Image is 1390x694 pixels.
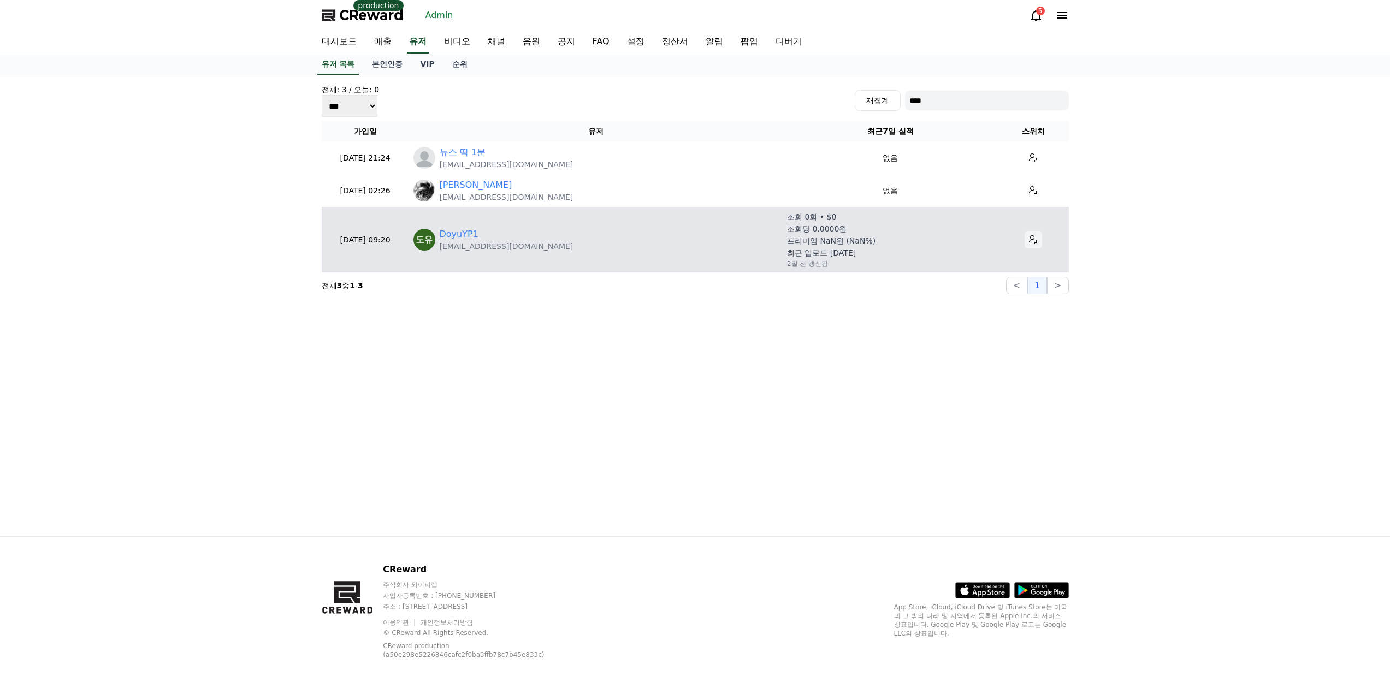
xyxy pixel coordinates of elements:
[383,591,575,600] p: 사업자등록번호 : [PHONE_NUMBER]
[407,31,429,54] a: 유저
[435,31,479,54] a: 비디오
[653,31,697,54] a: 정산서
[141,346,210,373] a: Settings
[787,259,828,268] p: 2일 전 갱신됨
[28,363,47,371] span: Home
[787,223,847,234] p: 조회당 0.0000원
[383,602,575,611] p: 주소 : [STREET_ADDRESS]
[697,31,732,54] a: 알림
[413,180,435,201] img: https://lh3.googleusercontent.com/a/ACg8ocKIYYATxFfUyNqhb94ymTycoZf3ErzPFQ3I_R-GQgtpU76nYwkigA=s96-c
[322,7,404,24] a: CReward
[383,580,575,589] p: 주식회사 와이피랩
[440,241,573,252] p: [EMAIL_ADDRESS][DOMAIN_NAME]
[411,54,443,75] a: VIP
[787,152,994,164] p: 없음
[3,346,72,373] a: Home
[894,603,1069,638] p: App Store, iCloud, iCloud Drive 및 iTunes Store는 미국과 그 밖의 나라 및 지역에서 등록된 Apple Inc.의 서비스 상표입니다. Goo...
[787,247,856,258] p: 최근 업로드 [DATE]
[421,619,473,626] a: 개인정보처리방침
[787,185,994,197] p: 없음
[363,54,411,75] a: 본인인증
[358,281,363,290] strong: 3
[162,363,188,371] span: Settings
[72,346,141,373] a: Messages
[440,146,486,159] a: 뉴스 딱 1분
[409,121,783,141] th: 유저
[322,121,409,141] th: 가입일
[383,628,575,637] p: © CReward All Rights Reserved.
[383,619,417,626] a: 이용약관
[413,229,435,251] img: https://lh3.googleusercontent.com/a/ACg8ocJl8xfbw8u9h9LucF8SKBNtlpR2H1qi8OSMkAaPeKutEFmdTA=s96-c
[1030,9,1043,22] a: 5
[440,228,478,241] a: DoyuYP1
[787,235,876,246] p: 프리미엄 NaN원 (NaN%)
[440,179,512,192] a: [PERSON_NAME]
[337,281,342,290] strong: 3
[91,363,123,372] span: Messages
[479,31,514,54] a: 채널
[1047,277,1068,294] button: >
[998,121,1069,141] th: 스위치
[317,54,359,75] a: 유저 목록
[514,31,549,54] a: 음원
[1036,7,1045,15] div: 5
[767,31,811,54] a: 디버거
[322,84,380,95] h4: 전체: 3 / 오늘: 0
[1027,277,1047,294] button: 1
[440,159,573,170] p: [EMAIL_ADDRESS][DOMAIN_NAME]
[421,7,458,24] a: Admin
[787,211,836,222] p: 조회 0회 • $0
[618,31,653,54] a: 설정
[732,31,767,54] a: 팝업
[339,7,404,24] span: CReward
[326,152,405,164] p: [DATE] 21:24
[549,31,584,54] a: 공지
[322,280,363,291] p: 전체 중 -
[365,31,400,54] a: 매출
[584,31,618,54] a: FAQ
[326,185,405,197] p: [DATE] 02:26
[383,563,575,576] p: CReward
[783,121,998,141] th: 최근7일 실적
[413,147,435,169] img: profile_blank.webp
[1006,277,1027,294] button: <
[350,281,355,290] strong: 1
[443,54,476,75] a: 순위
[313,31,365,54] a: 대시보드
[326,234,405,246] p: [DATE] 09:20
[855,90,901,111] button: 재집계
[383,642,558,659] p: CReward production (a50e298e5226846cafc2f0ba3ffb78c7b45e833c)
[440,192,573,203] p: [EMAIL_ADDRESS][DOMAIN_NAME]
